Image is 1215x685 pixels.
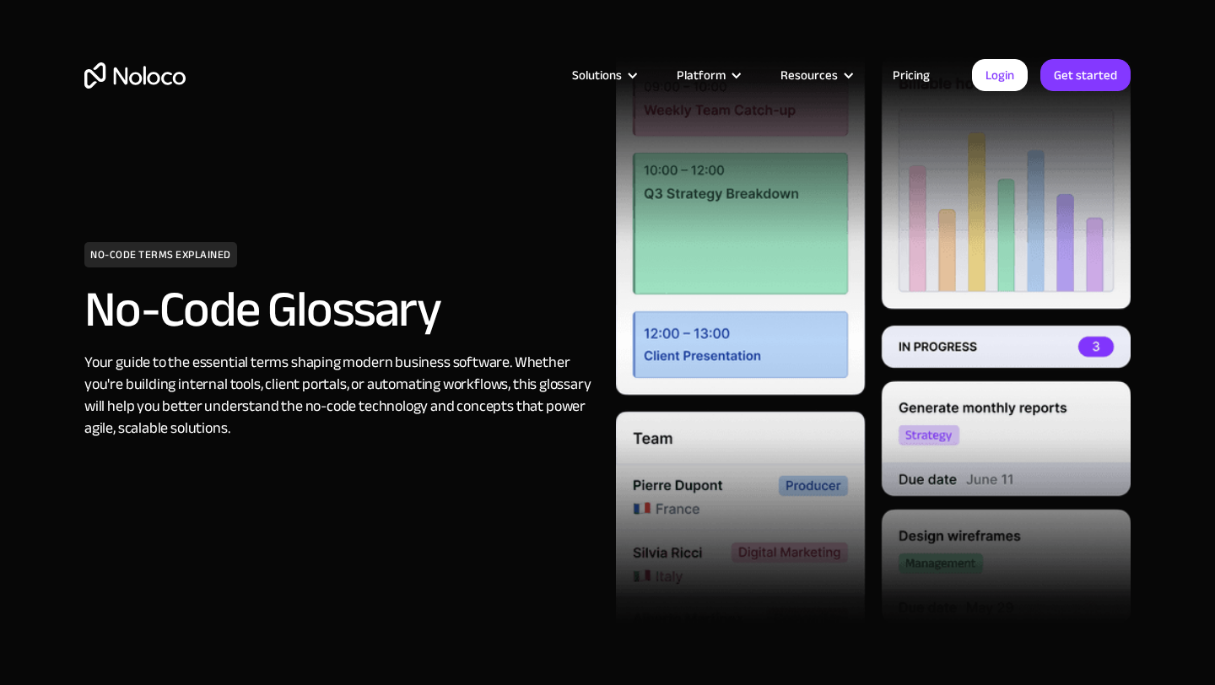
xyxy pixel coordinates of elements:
[656,64,759,86] div: Platform
[84,352,599,440] div: Your guide to the essential terms shaping modern business software. Whether you're building inter...
[551,64,656,86] div: Solutions
[780,64,838,86] div: Resources
[677,64,726,86] div: Platform
[872,64,951,86] a: Pricing
[759,64,872,86] div: Resources
[572,64,622,86] div: Solutions
[1040,59,1131,91] a: Get started
[84,242,237,267] h1: NO-CODE TERMS EXPLAINED
[972,59,1028,91] a: Login
[84,62,186,89] a: home
[84,284,599,335] h2: No-Code Glossary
